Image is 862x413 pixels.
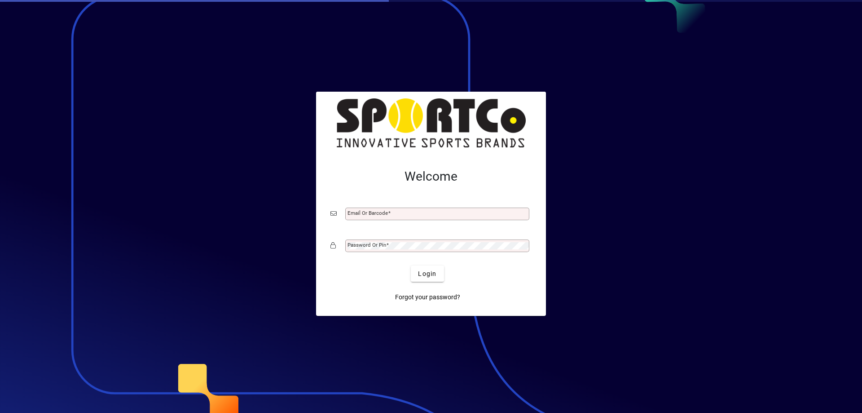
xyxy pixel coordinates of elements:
mat-label: Password or Pin [347,242,386,248]
button: Login [411,266,444,282]
h2: Welcome [330,169,532,184]
mat-label: Email or Barcode [347,210,388,216]
a: Forgot your password? [391,289,464,305]
span: Forgot your password? [395,293,460,302]
span: Login [418,269,436,279]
